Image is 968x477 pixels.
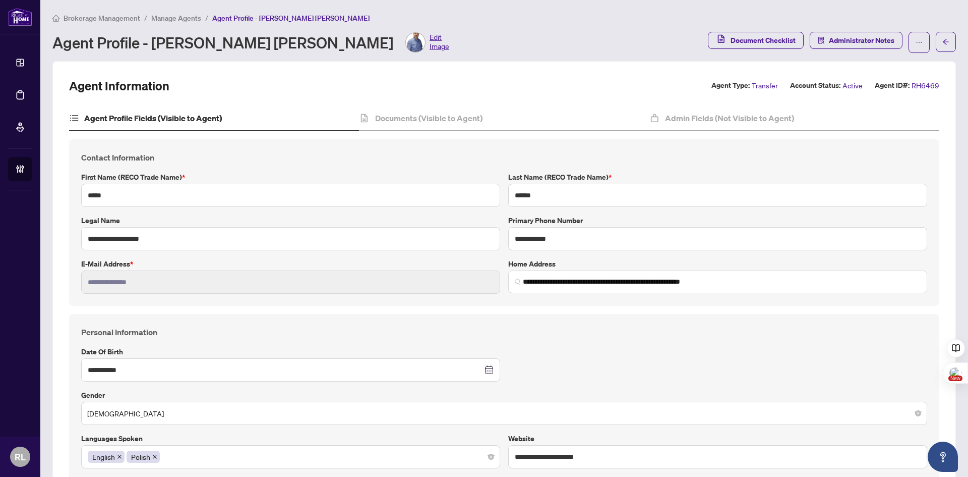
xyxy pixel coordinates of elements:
[406,33,425,52] img: Profile Icon
[912,80,939,91] span: RH6469
[81,172,500,183] label: First Name (RECO Trade Name)
[430,32,449,52] span: Edit Image
[487,366,494,374] span: close-circle
[8,8,32,26] img: logo
[818,37,825,44] span: solution
[152,454,157,459] span: close
[810,32,902,49] button: Administrator Notes
[915,410,921,416] span: close-circle
[790,80,840,91] label: Account Status:
[205,12,208,24] li: /
[916,39,923,46] span: ellipsis
[942,38,949,45] span: arrow-left
[375,112,482,124] h4: Documents (Visible to Agent)
[81,346,500,357] label: Date of Birth
[665,112,794,124] h4: Admin Fields (Not Visible to Agent)
[81,326,927,338] h4: Personal Information
[84,112,222,124] h4: Agent Profile Fields (Visible to Agent)
[15,450,26,464] span: RL
[508,258,927,270] label: Home Address
[515,279,521,285] img: search_icon
[842,80,863,91] span: Active
[81,433,500,444] label: Languages spoken
[508,172,927,183] label: Last Name (RECO Trade Name)
[731,32,796,48] span: Document Checklist
[508,433,927,444] label: Website
[752,80,778,91] span: Transfer
[829,32,894,48] span: Administrator Notes
[52,15,59,22] span: home
[711,80,750,91] label: Agent Type:
[708,32,804,49] button: Document Checklist
[92,451,115,462] span: English
[212,14,370,23] span: Agent Profile - [PERSON_NAME] [PERSON_NAME]
[144,12,147,24] li: /
[52,32,449,52] div: Agent Profile - [PERSON_NAME] [PERSON_NAME]
[508,215,927,226] label: Primary Phone Number
[127,451,160,463] span: Polish
[117,454,122,459] span: close
[488,454,494,460] span: close-circle
[87,404,921,423] span: Male
[81,215,500,226] label: Legal Name
[69,78,169,94] h2: Agent Information
[131,451,150,462] span: Polish
[88,451,125,463] span: English
[64,14,140,23] span: Brokerage Management
[875,80,910,91] label: Agent ID#:
[151,14,201,23] span: Manage Agents
[81,258,500,270] label: E-mail Address
[928,442,958,472] button: Open asap
[81,151,927,164] h4: Contact Information
[81,390,927,401] label: Gender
